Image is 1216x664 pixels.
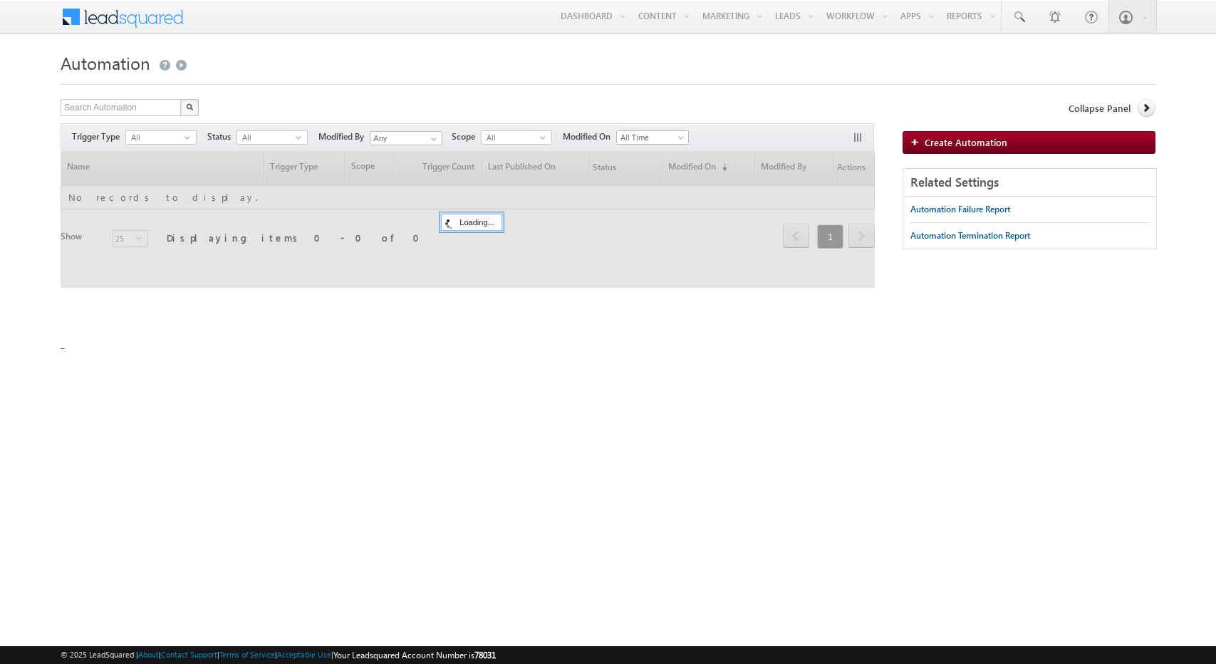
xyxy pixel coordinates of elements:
span: © 2025 LeadSquared | | | | | [61,648,496,662]
a: Show All Items [423,132,441,146]
span: Scope [452,130,481,143]
span: Your Leadsquared Account Number is [333,650,496,660]
a: Terms of Service [219,650,275,659]
span: All [126,131,185,144]
a: Contact Support [161,650,217,659]
div: Automation Termination Report [910,229,1030,242]
div: Loading... [441,214,502,231]
a: About [138,650,159,659]
span: All [482,131,540,144]
span: Trigger Type [72,130,125,143]
img: Search [186,103,193,110]
span: Automation [61,51,150,74]
input: Type to Search [370,131,442,145]
span: 78031 [474,650,496,660]
div: _ [61,48,1155,404]
a: Automation Failure Report [910,197,1010,222]
span: All [237,131,296,144]
span: Modified By [318,130,370,143]
span: All Time [617,131,685,144]
span: Create Automation [925,136,1007,148]
a: All Time [616,130,689,145]
span: Collapse Panel [1069,102,1131,115]
span: Status [207,130,237,143]
div: Automation Failure Report [910,203,1010,216]
a: Automation Termination Report [910,223,1030,249]
span: select [540,134,551,140]
span: select [185,134,196,140]
div: Related Settings [903,169,1156,197]
a: Acceptable Use [277,650,331,659]
span: Modified On [563,130,616,143]
img: add_icon.png [910,138,925,146]
span: select [296,134,307,140]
